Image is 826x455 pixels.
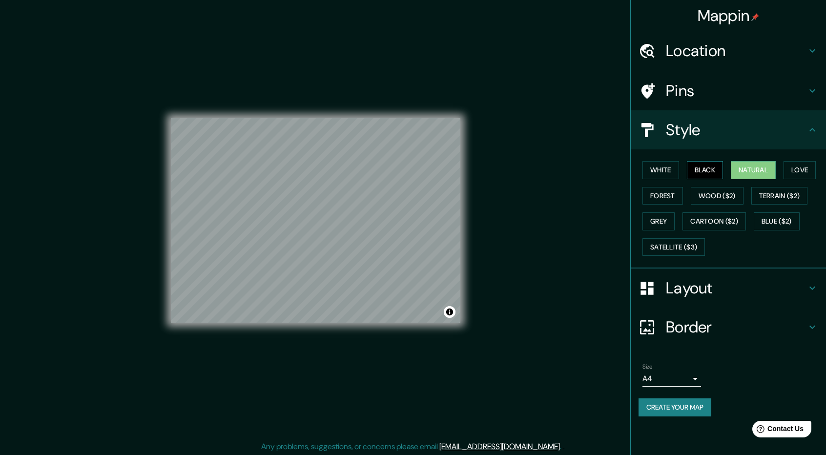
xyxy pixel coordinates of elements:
[698,6,760,25] h4: Mappin
[631,269,826,308] div: Layout
[631,31,826,70] div: Location
[666,81,806,101] h4: Pins
[784,161,816,179] button: Love
[642,187,683,205] button: Forest
[642,212,675,230] button: Grey
[631,71,826,110] div: Pins
[631,110,826,149] div: Style
[687,161,723,179] button: Black
[642,161,679,179] button: White
[261,441,561,453] p: Any problems, suggestions, or concerns please email .
[561,441,563,453] div: .
[739,417,815,444] iframe: Help widget launcher
[642,238,705,256] button: Satellite ($3)
[731,161,776,179] button: Natural
[639,398,711,416] button: Create your map
[642,363,653,371] label: Size
[691,187,743,205] button: Wood ($2)
[444,306,455,318] button: Toggle attribution
[666,120,806,140] h4: Style
[666,278,806,298] h4: Layout
[666,317,806,337] h4: Border
[751,187,808,205] button: Terrain ($2)
[171,118,460,323] canvas: Map
[666,41,806,61] h4: Location
[754,212,800,230] button: Blue ($2)
[563,441,565,453] div: .
[642,371,701,387] div: A4
[751,13,759,21] img: pin-icon.png
[682,212,746,230] button: Cartoon ($2)
[439,441,560,452] a: [EMAIL_ADDRESS][DOMAIN_NAME]
[631,308,826,347] div: Border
